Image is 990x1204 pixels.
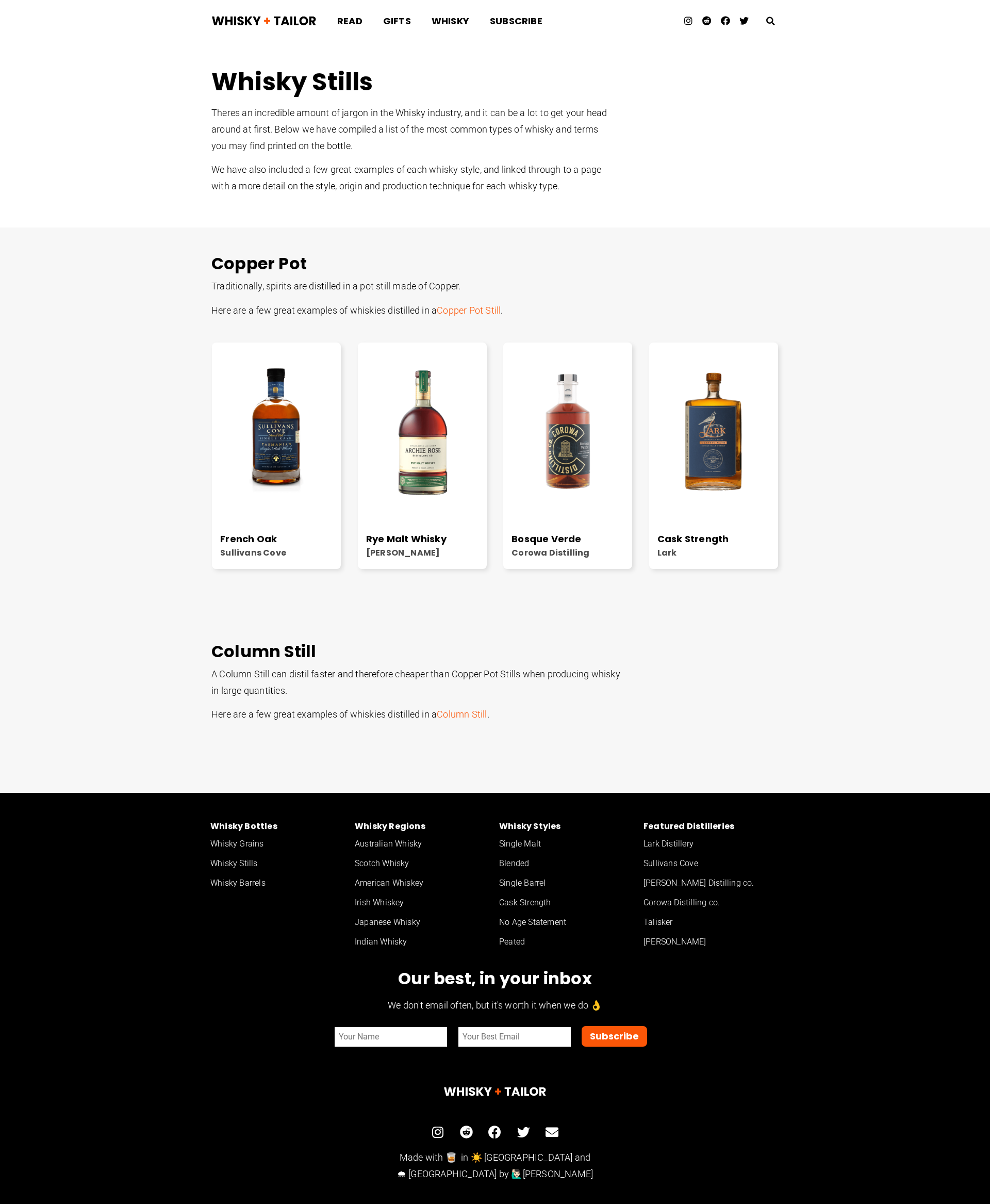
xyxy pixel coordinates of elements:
[421,7,480,35] a: Whisky
[289,1084,701,1099] img: Whisky + Tailor Logo
[388,1000,602,1011] span: We don't email often, but it's worth it when we do 👌
[366,532,447,545] a: Rye Malt Whisky
[511,547,589,559] a: Corowa Distilling
[211,278,624,295] p: Traditionally, spirits are distilled in a pot still made of Copper.
[211,302,624,319] p: Here are a few great examples of whiskies distilled in a .
[206,834,351,854] a: Whisky Grains
[437,709,487,720] a: Column Still
[657,547,677,559] a: Lark
[351,854,495,873] a: Scotch Whisky
[495,913,639,932] a: No Age Statement
[334,1027,448,1047] input: Name
[211,666,624,699] p: A Column Still can distil faster and therefore cheaper than Copper Pot Stills when producing whis...
[376,1145,614,1182] div: Made with 🥃 in ☀️ [GEOGRAPHIC_DATA] and 🌧 [GEOGRAPHIC_DATA] by 🙋🏻‍♂️
[206,968,784,989] h2: Our best, in your inbox
[639,854,784,873] a: Sullivans Cove
[495,834,639,854] a: Single Malt
[639,893,784,913] a: Corowa Distilling co.
[657,532,729,545] a: Cask Strength
[211,13,317,28] img: Whisky + Tailor Logo
[639,834,784,854] a: Lark Distillery
[211,641,779,662] h2: Column Still
[206,854,351,873] a: Whisky Stills
[366,547,440,559] a: [PERSON_NAME]
[206,819,351,834] a: Whisky Bottles
[220,547,286,559] a: Sullivans Cove
[351,893,495,913] a: Irish Whiskey
[639,873,784,893] a: [PERSON_NAME] Distilling co.
[458,1027,571,1047] input: Email
[351,873,495,893] a: American Whiskey
[639,819,784,834] a: Featured Distilleries
[211,161,614,194] p: We have also included a few great examples of each whisky style, and linked through to a page wit...
[206,873,351,893] a: Whisky Barrels
[480,7,553,35] a: Subscribe
[639,913,784,932] a: Talisker
[351,932,495,952] a: Indian Whisky
[351,913,495,932] a: Japanese Whisky
[211,706,624,723] p: Here are a few great examples of whiskies distilled in a .
[495,893,639,913] a: Cask Strength
[495,932,639,952] a: Peated
[211,105,614,154] p: Theres an incredible amount of jargon in the Whisky industry, and it can be a lot to get your hea...
[523,1168,593,1179] a: [PERSON_NAME]
[495,819,639,834] a: Whisky Styles
[495,873,639,893] a: Single Barrel
[511,532,581,545] a: Bosque Verde
[327,7,373,35] a: Read
[639,932,784,952] a: [PERSON_NAME]
[649,351,778,512] img: Lark - Cask Strength - Bottle
[351,819,495,834] a: Whisky Regions
[211,253,779,274] h2: Copper Pot
[503,351,632,512] img: Cowra Distillery - Bosque Verde - Bottle
[211,68,614,96] h1: Whisky Stills
[437,305,501,316] a: Copper Pot Still
[220,532,277,545] a: French Oak
[351,834,495,854] a: Australian Whisky
[373,7,421,35] a: Gifts
[582,1026,647,1047] button: Subscribe
[212,351,341,512] img: Sullivans Cove - French Oak - Bottle
[495,854,639,873] a: Blended
[358,351,487,512] img: Archie Rose - Rye Malt Whisky - Bottle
